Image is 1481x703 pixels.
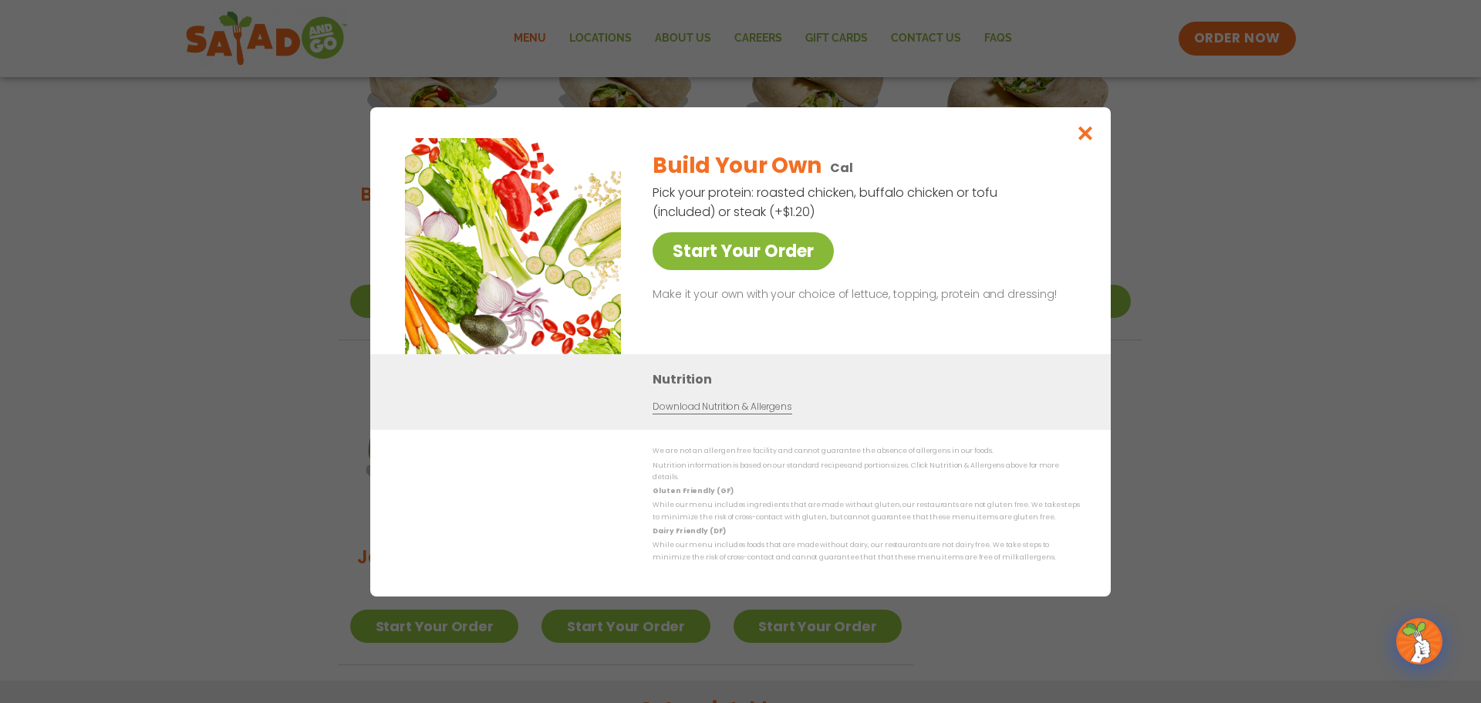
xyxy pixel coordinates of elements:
[653,459,1080,483] p: Nutrition information is based on our standard recipes and portion sizes. Click Nutrition & Aller...
[830,158,853,177] p: Cal
[1061,107,1111,159] button: Close modal
[653,232,834,270] a: Start Your Order
[405,138,621,354] img: Featured product photo for Build Your Own
[653,400,791,414] a: Download Nutrition & Allergens
[653,445,1080,457] p: We are not an allergen free facility and cannot guarantee the absence of allergens in our foods.
[653,370,1088,389] h3: Nutrition
[653,486,733,495] strong: Gluten Friendly (GF)
[653,539,1080,563] p: While our menu includes foods that are made without dairy, our restaurants are not dairy free. We...
[653,286,1074,304] p: Make it your own with your choice of lettuce, topping, protein and dressing!
[653,183,1000,221] p: Pick your protein: roasted chicken, buffalo chicken or tofu (included) or steak (+$1.20)
[653,150,821,182] h2: Build Your Own
[1398,620,1441,663] img: wpChatIcon
[653,499,1080,523] p: While our menu includes ingredients that are made without gluten, our restaurants are not gluten ...
[653,526,725,536] strong: Dairy Friendly (DF)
